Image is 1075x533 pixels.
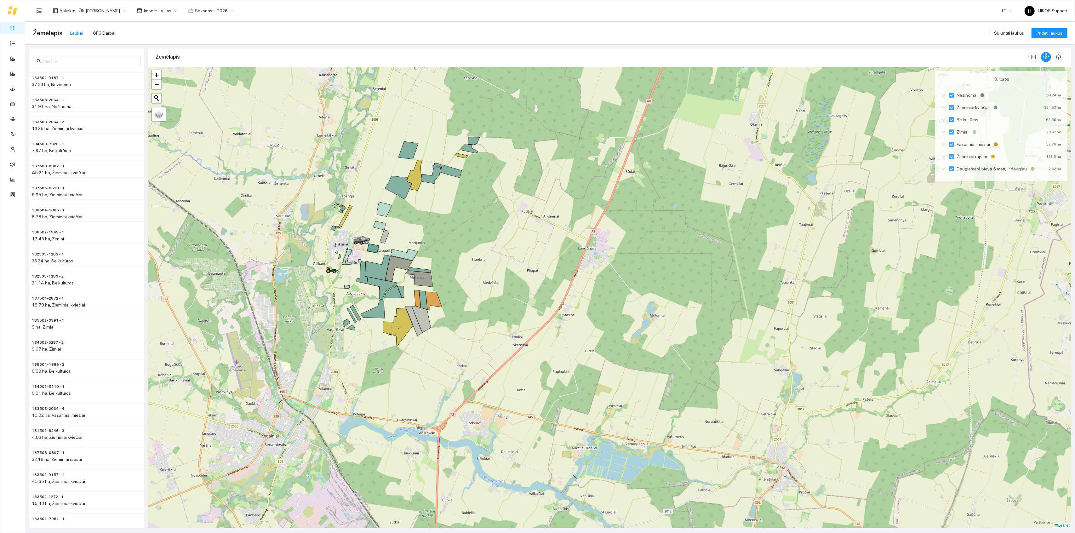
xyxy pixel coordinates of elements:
[32,258,73,263] span: 33.24 ha, Be kultūros
[954,165,1029,172] span: Daugiametė pieva 5 metų ir daugiau
[217,6,233,15] span: 2026
[32,280,74,285] span: 21.14 ha, Be kultūros
[1032,28,1067,38] button: Pridėti laukus
[33,28,62,38] span: Žemėlapis
[32,318,64,324] span: 135502-3391 - 1
[1046,92,1061,99] div: 69.24 ha
[32,104,71,109] span: 31.91 ha, Nežinoma
[79,6,126,15] span: Ūk. Arnoldas Reikertas
[954,129,971,135] span: Žirniai
[42,58,137,65] input: Paieška
[152,107,166,121] a: Layers
[32,302,85,307] span: 18.79 ha, Žieminiai kviečiai
[32,207,65,213] span: 138504-1886 - 1
[954,116,981,123] span: Be kultūros
[32,236,64,241] span: 17.43 ha, Žirniai
[156,48,1028,66] div: Žemėlapis
[32,163,65,169] span: 137503-0307 - 1
[32,435,82,440] span: 4.03 ha, Žieminiai kviečiai
[1025,8,1067,13] span: HIKOS Support
[32,251,64,257] span: 132503-1283 - 1
[152,70,161,80] a: Zoom in
[32,362,64,368] span: 138504-1886 - 2
[1049,165,1061,172] div: 2.02 ha
[941,142,946,146] span: down
[989,28,1029,38] button: Sujungti laukus
[161,6,177,15] span: Visos
[941,130,946,134] span: down
[941,105,946,110] span: down
[954,104,992,111] span: Žieminiai kviečiai
[32,472,64,478] span: 133502-9157 - 1
[32,192,82,197] span: 9.65 ha, Žieminiai kviečiai
[1046,116,1061,123] div: 62.59 ha
[53,8,58,13] span: layout
[32,406,64,412] span: 133503-2064 - 4
[32,97,64,103] span: 133503-2064 - 1
[32,391,71,396] span: 0.01 ha, Be kultūros
[941,93,946,97] span: down
[941,167,946,171] span: down
[195,7,213,14] span: Sezonas :
[1028,6,1031,16] span: H
[32,214,82,219] span: 8.78 ha, Žieminiai kviečiai
[1046,141,1061,148] div: 32.78 ha
[989,31,1029,36] a: Sujungti laukus
[954,153,990,160] span: Žieminiai rapsai
[32,428,64,434] span: 131501-9246 - 3
[993,76,1009,83] span: Kultūros
[32,141,64,147] span: 134503-7920 - 1
[32,273,64,279] span: 132503-1283 - 2
[32,369,71,374] span: 0.09 ha, Be kultūros
[70,30,83,37] div: Laukai
[33,4,45,17] button: menu-unfold
[1037,30,1062,37] span: Pridėti laukus
[1046,129,1061,135] div: 78.37 ha
[32,295,64,301] span: 137504-2872 - 1
[1002,6,1012,15] span: LT
[32,450,65,456] span: 137503-0307 - 1
[152,80,161,89] a: Zoom out
[60,7,75,14] span: Aplinka :
[32,148,71,153] span: 7.97 ha, Be kultūros
[941,117,946,122] span: down
[32,384,65,390] span: 134501-5110 - 1
[32,126,84,131] span: 13.35 ha, Žieminiai kviečiai
[32,185,65,191] span: 137505-8618 - 1
[32,494,64,500] span: 133502-1272 - 1
[1044,104,1061,111] div: 331.63 ha
[1032,31,1067,36] a: Pridėti laukus
[1028,52,1038,62] button: column-width
[188,8,193,13] span: calendar
[1046,153,1061,160] div: 113.5 ha
[1055,523,1070,528] a: Leaflet
[32,75,64,81] span: 133502-9157 - 1
[32,170,85,175] span: 45.21 ha, Žieminiai kviečiai
[32,340,64,346] span: 134502-5287 - 2
[155,71,159,79] span: +
[32,457,82,462] span: 32.16 ha, Žieminiai rapsai
[32,501,85,506] span: 15.43 ha, Žieminiai kviečiai
[144,7,157,14] span: Įmonė :
[32,516,65,522] span: 133501-7951 - 1
[32,413,85,418] span: 10.02 ha, Vasariniai miežiai
[36,8,42,14] span: menu-unfold
[32,229,64,235] span: 136502-1949 - 1
[954,92,979,99] span: Nežinoma
[37,59,41,63] span: search
[152,94,161,103] button: Initiate a new search
[32,82,71,87] span: 37.33 ha, Nežinoma
[954,141,992,148] span: Vasariniai miežiai
[941,154,946,159] span: down
[93,30,115,37] div: GPS Darbai
[1029,54,1038,60] span: column-width
[32,347,61,352] span: 9.07 ha, Žirniai
[32,324,54,330] span: 9 ha, Žirniai
[32,119,64,125] span: 133503-2064 - 2
[155,80,159,88] span: −
[137,8,142,13] span: shop
[32,479,85,484] span: 45.35 ha, Žieminiai kviečiai
[994,30,1024,37] span: Sujungti laukus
